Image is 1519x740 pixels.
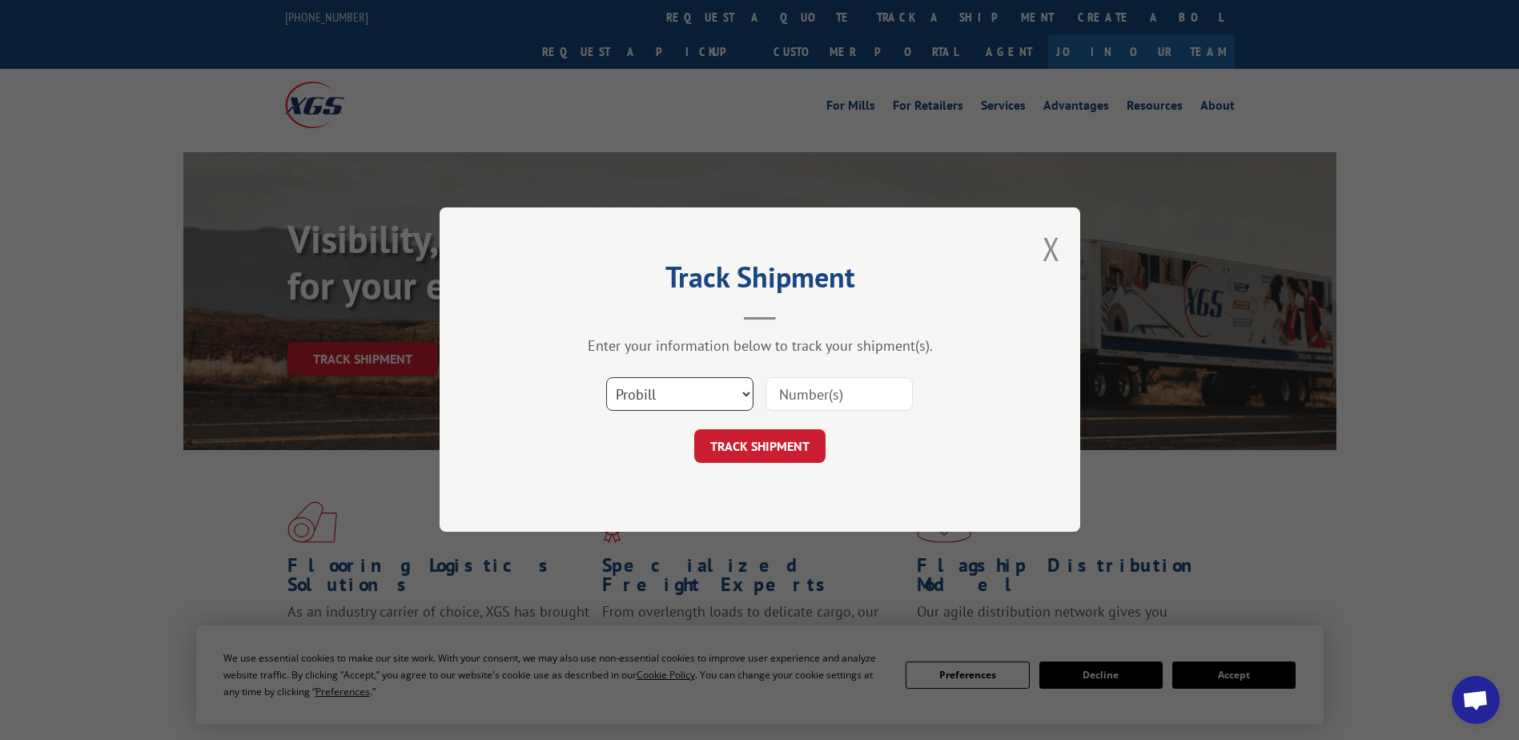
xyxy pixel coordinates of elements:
button: TRACK SHIPMENT [694,430,826,464]
input: Number(s) [766,378,913,412]
button: Close modal [1043,227,1060,270]
h2: Track Shipment [520,266,1000,296]
div: Enter your information below to track your shipment(s). [520,337,1000,356]
div: Open chat [1452,676,1500,724]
